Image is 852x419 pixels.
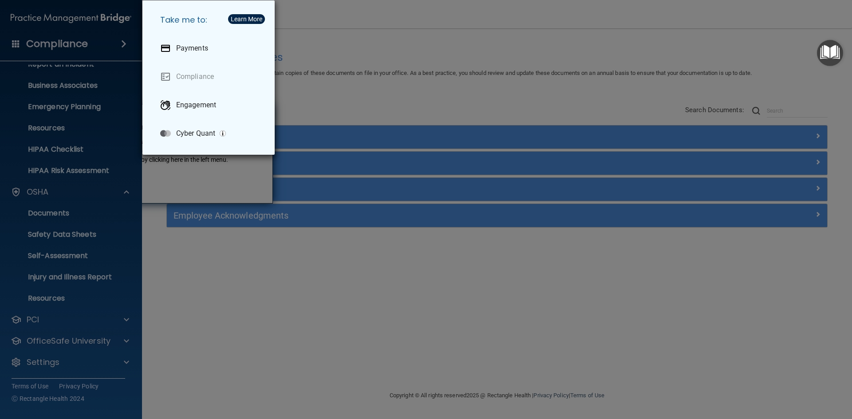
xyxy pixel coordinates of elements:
a: Cyber Quant [153,121,268,146]
p: Payments [176,44,208,53]
iframe: Drift Widget Chat Controller [698,356,841,392]
button: Learn More [228,14,265,24]
button: Open Resource Center [817,40,843,66]
h5: Take me to: [153,8,268,32]
a: Compliance [153,64,268,89]
a: Payments [153,36,268,61]
div: Learn More [231,16,262,22]
a: Engagement [153,93,268,117]
p: Engagement [176,101,216,110]
p: Cyber Quant [176,129,215,138]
